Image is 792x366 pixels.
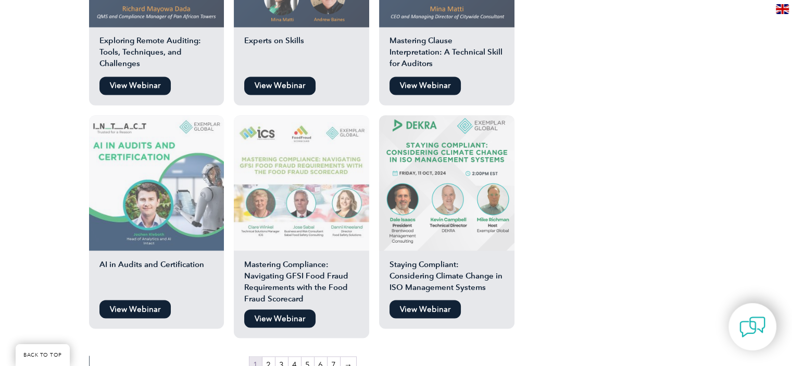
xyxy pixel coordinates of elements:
[89,35,224,71] h2: Exploring Remote Auditing: Tools, Techniques, and Challenges
[379,115,514,295] a: Staying Compliant: Considering Climate Change in ISO Management Systems
[89,115,224,250] img: AI audit
[389,77,461,95] a: View Webinar
[16,344,70,366] a: BACK TO TOP
[379,115,514,250] img: iso
[234,115,369,250] img: food fraud
[379,258,514,295] h2: Staying Compliant: Considering Climate Change in ISO Management Systems
[234,35,369,71] h2: Experts on Skills
[234,258,369,304] h2: Mastering Compliance: Navigating GFSI Food Fraud Requirements with the Food Fraud Scorecard
[776,4,789,14] img: en
[244,309,316,327] a: View Webinar
[99,300,171,318] a: View Webinar
[244,77,316,95] a: View Webinar
[379,35,514,71] h2: Mastering Clause Interpretation: A Technical Skill for Auditors
[89,115,224,295] a: AI in Audits and Certification
[89,258,224,295] h2: AI in Audits and Certification
[739,314,765,340] img: contact-chat.png
[99,77,171,95] a: View Webinar
[234,115,369,304] a: Mastering Compliance: Navigating GFSI Food Fraud Requirements with the Food Fraud Scorecard
[389,300,461,318] a: View Webinar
